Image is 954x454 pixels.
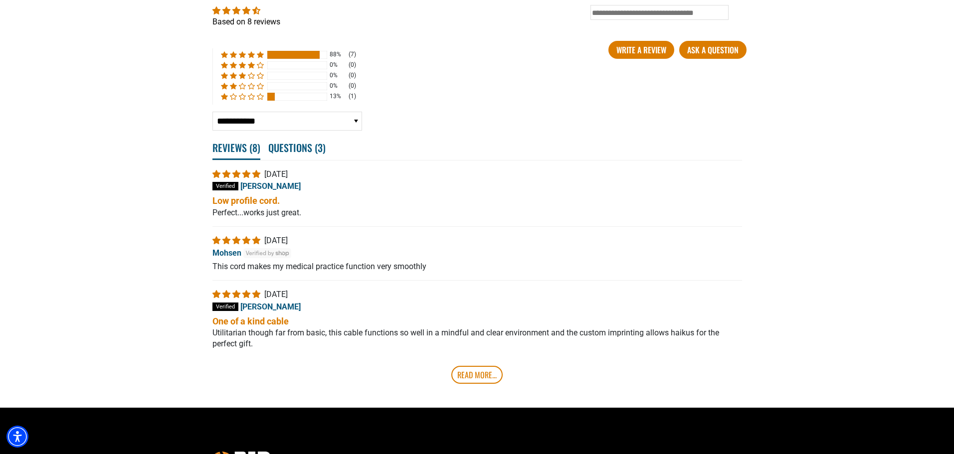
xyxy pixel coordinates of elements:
[240,302,301,311] span: [PERSON_NAME]
[212,137,260,160] span: Reviews ( )
[330,92,346,101] div: 13%
[252,140,257,155] span: 8
[264,290,288,299] span: [DATE]
[318,140,323,155] span: 3
[264,236,288,245] span: [DATE]
[212,17,280,26] a: Based on 8 reviews - open in a new tab
[349,92,356,101] div: (1)
[264,169,288,179] span: [DATE]
[608,41,674,59] a: Write A Review
[212,169,262,179] span: 5 star review
[212,261,742,272] p: This cord makes my medical practice function very smoothly
[212,290,262,299] span: 5 star review
[679,41,747,59] a: Ask a question
[349,50,356,59] div: (7)
[212,248,241,257] span: Mohsen
[212,194,742,207] b: Low profile cord.
[590,5,729,20] input: Type in keyword and press enter...
[240,181,301,191] span: [PERSON_NAME]
[243,248,292,258] img: Verified by Shop
[330,50,346,59] div: 88%
[221,92,264,101] div: 13% (1) reviews with 1 star rating
[221,50,264,59] div: 88% (7) reviews with 5 star rating
[6,426,28,448] div: Accessibility Menu
[212,207,742,218] p: Perfect...works just great.
[212,315,742,327] b: One of a kind cable
[212,236,262,245] span: 5 star review
[212,327,742,350] p: Utilitarian though far from basic, this cable functions so well in a mindful and clear environmen...
[451,366,503,384] a: Read More...
[212,5,742,16] div: Average rating is 4.50 stars
[212,112,362,131] select: Sort dropdown
[268,137,326,158] span: Questions ( )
